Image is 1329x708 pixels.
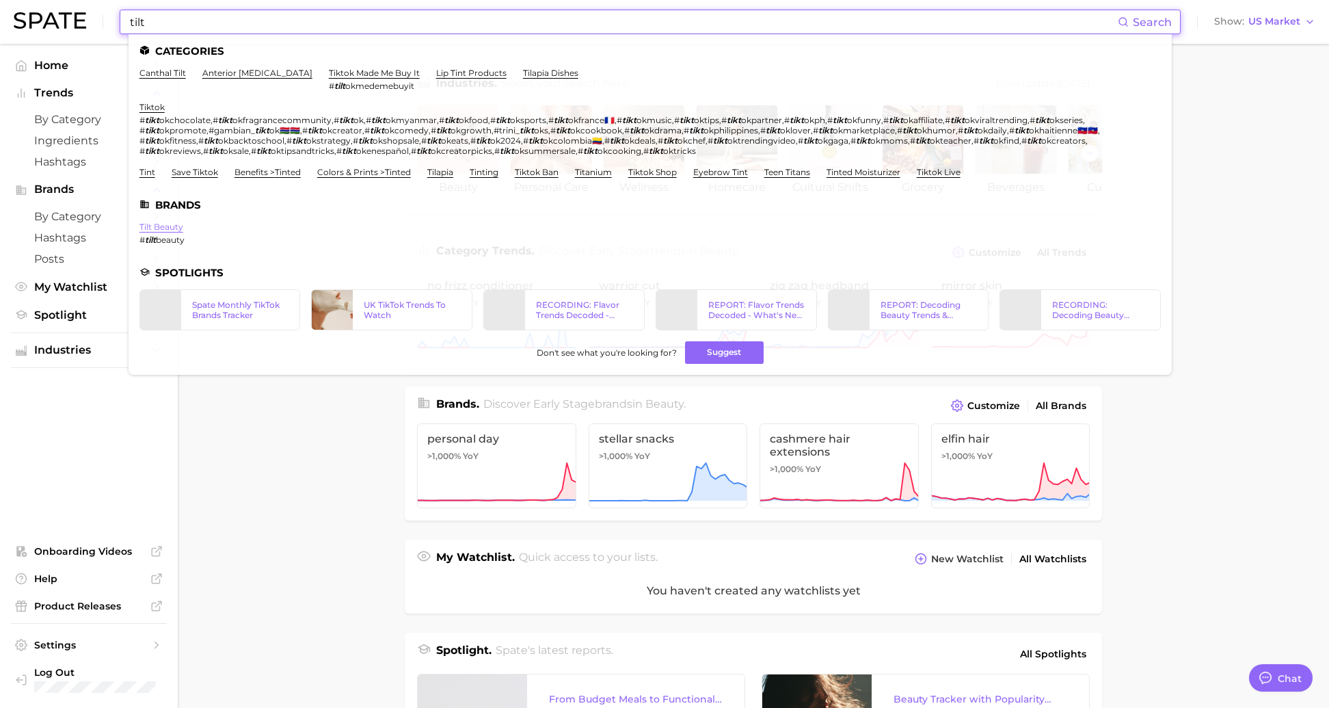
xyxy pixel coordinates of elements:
a: Hashtags [11,227,167,248]
span: # [910,135,915,146]
a: REPORT: Decoding Beauty Trends & Platform Dynamics on Google, TikTok & Instagram [828,289,989,330]
span: by Category [34,113,144,126]
button: Suggest [685,341,764,364]
span: #trini_ [494,125,520,135]
a: canthal tilt [139,68,186,78]
em: tikt [1015,125,1029,135]
span: # [470,135,476,146]
span: # [850,135,856,146]
input: Search here for a brand, industry, or ingredient [129,10,1118,34]
a: eyebrow tint [693,167,748,177]
a: RECORDING: Decoding Beauty Trends & Platform Dynamics on Google, TikTok & Instagram [999,289,1161,330]
span: beauty [156,235,185,245]
h2: Spate's latest reports. [496,642,613,666]
div: REPORT: Flavor Trends Decoded - What's New & What's Next According to TikTok & Google [708,300,805,320]
em: tikt [427,135,441,146]
span: personal day [427,432,566,445]
div: Spate Monthly TikTok Brands Tracker [192,300,289,320]
span: okeats [441,135,468,146]
a: All Watchlists [1016,550,1090,568]
em: tikt [528,135,543,146]
em: tikt [145,135,159,146]
a: stellar snacks>1,000% YoY [589,423,748,508]
em: tikt [500,146,514,156]
span: Posts [34,252,144,265]
em: tikt [833,115,847,125]
span: elfin hair [941,432,1080,445]
span: okcreators [1041,135,1086,146]
div: Beauty Tracker with Popularity Index [894,691,1067,707]
span: # [813,125,818,135]
a: Spate Monthly TikTok Brands Tracker [139,289,301,330]
span: All Watchlists [1019,553,1086,565]
span: ok2024 [490,135,521,146]
span: Product Releases [34,600,144,612]
span: Customize [967,400,1020,412]
span: okchocolate [159,115,211,125]
button: Customize [948,396,1023,415]
span: okstrategy [306,135,351,146]
span: # [708,135,713,146]
span: # [1030,115,1035,125]
span: Ingredients [34,134,144,147]
em: tikt [145,125,159,135]
span: okenespañol [356,146,409,156]
em: tikt [496,115,510,125]
em: tikt [649,146,663,156]
span: Hashtags [34,155,144,168]
em: tikt [889,115,903,125]
em: tikt [358,135,373,146]
span: Settings [34,639,144,651]
span: okfitness [159,135,196,146]
div: REPORT: Decoding Beauty Trends & Platform Dynamics on Google, TikTok & Instagram [881,300,978,320]
em: tikt [979,135,993,146]
em: tikt [803,135,818,146]
em: tilt [334,81,345,91]
span: stellar snacks [599,432,738,445]
span: oktricks [663,146,696,156]
em: tikt [1035,115,1049,125]
a: tilt beauty [139,222,183,232]
a: Home [11,55,167,76]
span: Onboarding Videos [34,545,144,558]
span: # [353,135,358,146]
span: okmoms [870,135,908,146]
h1: My Watchlist. [436,549,515,568]
h2: Quick access to your lists. [519,549,658,568]
span: # [760,125,766,135]
a: tiktok made me buy it [329,68,420,78]
a: tilapia [427,167,453,177]
a: Settings [11,635,167,655]
em: tikt [371,115,386,125]
em: tikt [218,115,232,125]
span: okcookbook [570,125,622,135]
span: Spotlight [34,309,144,322]
span: oktips [694,115,719,125]
span: oktipsandtricks [271,146,334,156]
span: # [490,115,496,125]
em: tikt [680,115,694,125]
li: Categories [139,45,1161,57]
span: # [523,135,528,146]
span: # [548,115,554,125]
a: Ingredients [11,130,167,151]
span: Brands [34,183,144,196]
a: benefits >tinted [234,167,301,177]
em: tikt [554,115,568,125]
span: okshopsale [373,135,419,146]
span: # [883,115,889,125]
em: tikt [556,125,570,135]
span: okmarketplace [833,125,895,135]
span: Show [1214,18,1244,25]
a: tiktok shop [628,167,677,177]
span: # [784,115,790,125]
em: tikt [436,125,451,135]
em: tikt [444,115,459,125]
span: okhaitienne🇭🇹🇭🇹 [1029,125,1098,135]
span: # [684,125,689,135]
em: tikt [308,125,322,135]
em: tikt [689,125,703,135]
span: okreviews [159,146,201,156]
span: okph [804,115,825,125]
em: tikt [766,125,780,135]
